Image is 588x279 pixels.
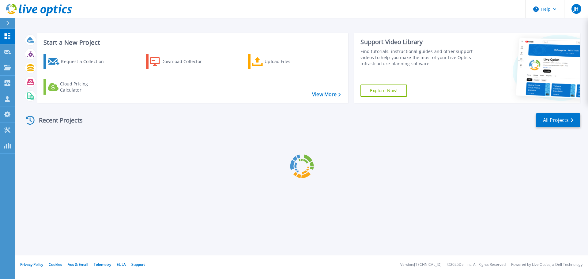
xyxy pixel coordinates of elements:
a: Cloud Pricing Calculator [43,79,112,95]
a: Telemetry [94,262,111,267]
a: Cookies [49,262,62,267]
a: Ads & Email [68,262,88,267]
a: Download Collector [146,54,214,69]
div: Cloud Pricing Calculator [60,81,109,93]
div: Recent Projects [24,113,91,128]
a: Explore Now! [360,85,407,97]
li: © 2025 Dell Inc. All Rights Reserved [447,263,506,267]
a: Request a Collection [43,54,112,69]
a: Upload Files [248,54,316,69]
a: View More [312,92,341,97]
a: Support [131,262,145,267]
div: Find tutorials, instructional guides and other support videos to help you make the most of your L... [360,48,476,67]
li: Powered by Live Optics, a Dell Technology [511,263,582,267]
div: Request a Collection [61,55,110,68]
div: Upload Files [265,55,314,68]
a: EULA [117,262,126,267]
li: Version: [TECHNICAL_ID] [400,263,442,267]
a: All Projects [536,113,580,127]
h3: Start a New Project [43,39,341,46]
span: JH [574,6,579,11]
div: Support Video Library [360,38,476,46]
div: Download Collector [161,55,210,68]
a: Privacy Policy [20,262,43,267]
